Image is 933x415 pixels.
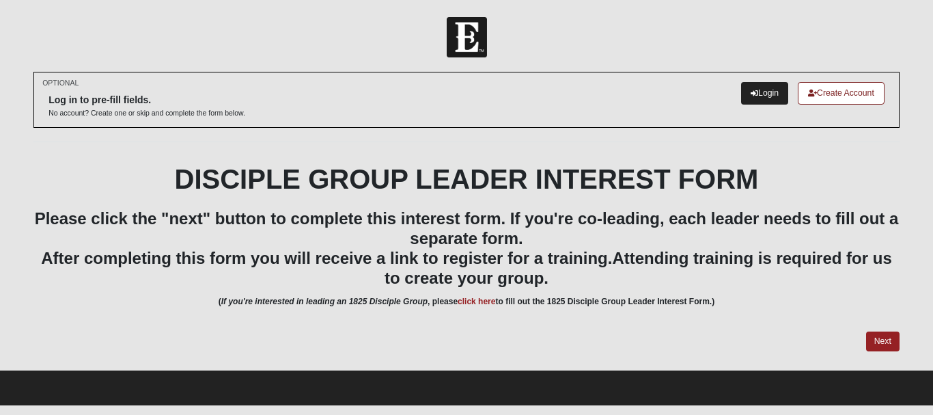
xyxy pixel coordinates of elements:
img: Church of Eleven22 Logo [447,17,487,57]
span: Attending training is required for us to create your group. [385,249,892,287]
h3: Please click the "next" button to complete this interest form. If you're co-leading, each leader ... [33,209,900,288]
h6: ( , please to fill out the 1825 Disciple Group Leader Interest Form.) [33,297,900,306]
p: No account? Create one or skip and complete the form below. [48,108,245,118]
i: If you're interested in leading an 1825 Disciple Group [221,297,428,306]
b: DISCIPLE GROUP LEADER INTEREST FORM [175,164,759,194]
a: click here [458,297,495,306]
a: Login [741,82,788,105]
a: Next [866,332,900,351]
small: OPTIONAL [42,78,79,88]
a: Create Account [798,82,885,105]
h6: Log in to pre-fill fields. [48,94,245,106]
